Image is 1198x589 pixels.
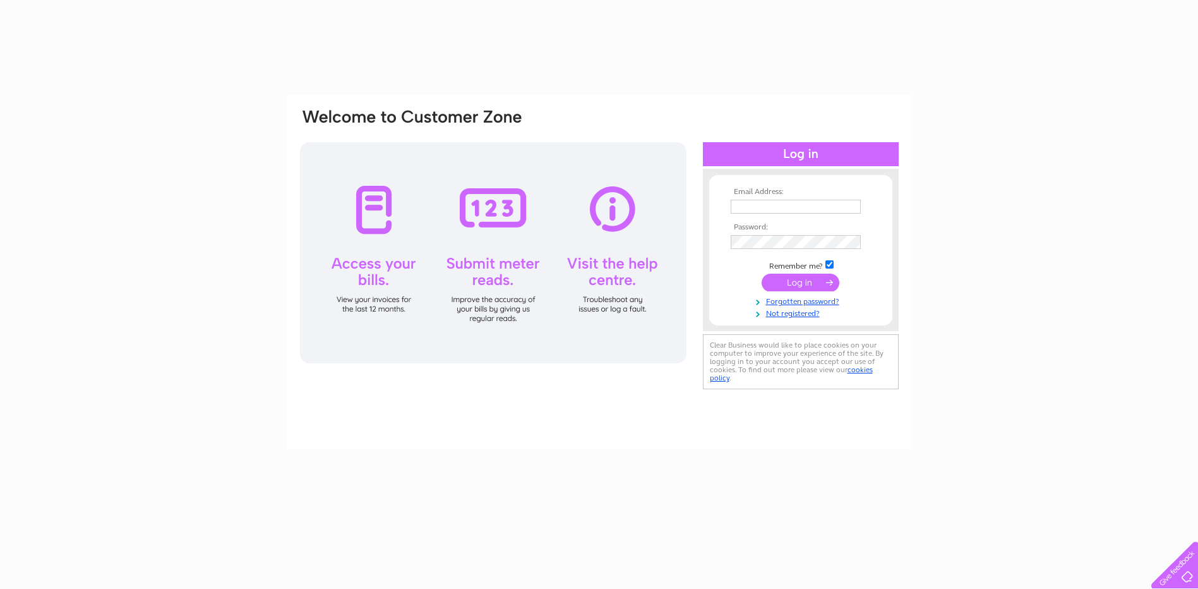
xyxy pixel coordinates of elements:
[731,307,874,319] a: Not registered?
[728,188,874,197] th: Email Address:
[710,365,873,382] a: cookies policy
[728,223,874,232] th: Password:
[703,334,899,389] div: Clear Business would like to place cookies on your computer to improve your experience of the sit...
[762,274,839,291] input: Submit
[731,294,874,307] a: Forgotten password?
[728,258,874,271] td: Remember me?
